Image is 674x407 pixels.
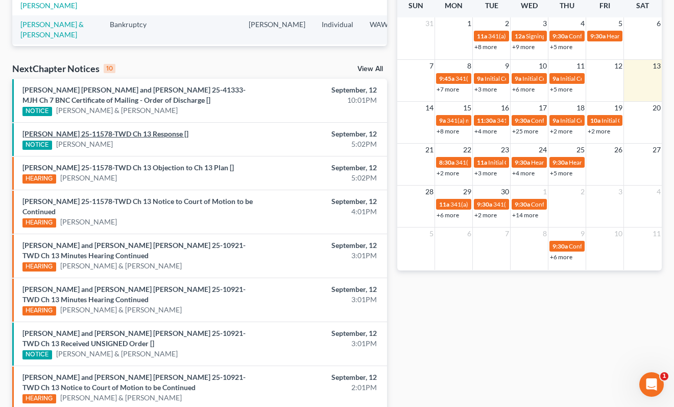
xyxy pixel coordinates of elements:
span: 18 [575,102,586,114]
span: Initial Consultation Appointment [560,75,648,82]
span: 11:30a [477,117,496,124]
a: +6 more [550,253,572,261]
span: 9:30a [515,200,530,208]
a: [PERSON_NAME] and [PERSON_NAME] [PERSON_NAME] 25-10921-TWD Ch 13 Notice to Court of Motion to be ... [22,373,246,392]
span: 21 [424,144,435,156]
span: 14 [424,102,435,114]
span: 341(a) meeting for [PERSON_NAME] & [PERSON_NAME] [455,75,608,82]
span: Confirmation hearing for [PERSON_NAME] [531,117,647,124]
div: HEARING [22,306,56,315]
a: [PERSON_NAME] & [PERSON_NAME] [56,105,178,116]
span: 13 [652,60,662,72]
span: 2 [504,17,510,30]
span: 9a [439,117,446,124]
span: 1 [542,186,548,198]
div: NOTICE [22,141,52,150]
a: [PERSON_NAME] [60,217,117,227]
a: [PERSON_NAME] 25-11578-TWD Ch 13 Objection to Ch 13 Plan [] [22,163,234,172]
span: 12a [515,32,525,40]
a: [PERSON_NAME] and [PERSON_NAME] [PERSON_NAME] 25-10921-TWD Ch 13 Received UNSIGNED Order [] [22,329,246,348]
span: 341(a) meeting for [PERSON_NAME] & [PERSON_NAME] [447,117,599,124]
span: 16 [500,102,510,114]
span: 7 [504,228,510,240]
span: 19 [613,102,623,114]
span: 9:30a [590,32,606,40]
span: 9:30a [515,117,530,124]
span: 22 [462,144,472,156]
div: 3:01PM [266,295,377,305]
div: HEARING [22,218,56,228]
span: 28 [424,186,435,198]
td: WAWB [362,44,412,63]
span: 11a [439,200,449,208]
td: WAWB [362,15,412,44]
div: September, 12 [266,328,377,338]
a: +5 more [550,169,572,177]
div: NextChapter Notices [12,62,115,75]
span: 10a [590,117,600,124]
a: [PERSON_NAME] & [PERSON_NAME] [56,349,178,359]
span: 5 [617,17,623,30]
td: Bankruptcy [102,44,165,63]
a: [PERSON_NAME] 25-11578-TWD Ch 13 Response [] [22,129,188,138]
span: 9:30a [552,32,568,40]
a: +2 more [588,127,610,135]
span: Initial Consultation Appointment [485,75,572,82]
span: Hearing for [PERSON_NAME] & [PERSON_NAME] [531,159,665,166]
span: 5 [428,228,435,240]
span: Sun [408,1,423,10]
span: 7 [428,60,435,72]
div: 3:01PM [266,251,377,261]
div: NOTICE [22,107,52,116]
div: September, 12 [266,85,377,95]
a: [PERSON_NAME] 25-11578-TWD Ch 13 Notice to Court of Motion to be Continued [22,197,253,216]
a: +3 more [474,85,497,93]
a: [PERSON_NAME] & [PERSON_NAME] [60,261,182,271]
div: 3:01PM [266,338,377,349]
span: 6 [466,228,472,240]
a: +8 more [474,43,497,51]
a: +25 more [512,127,538,135]
div: September, 12 [266,196,377,207]
a: [PERSON_NAME] and [PERSON_NAME] [PERSON_NAME] 25-10921-TWD Ch 13 Minutes Hearing Continued [22,241,246,260]
span: 8:30a [439,159,454,166]
span: 341(a) meeting for [PERSON_NAME] [488,32,587,40]
span: 341(a) meeting for [PERSON_NAME] & [PERSON_NAME] [455,159,608,166]
a: View All [357,65,383,73]
span: 9:30a [552,242,568,250]
a: [PERSON_NAME] & [PERSON_NAME] [60,305,182,315]
span: 10 [538,60,548,72]
a: +6 more [512,85,535,93]
span: 23 [500,144,510,156]
span: 11a [477,32,487,40]
td: [PERSON_NAME] [240,15,314,44]
div: 10:01PM [266,95,377,105]
td: Individual [314,44,362,63]
td: Bankruptcy [102,15,165,44]
div: 10 [104,64,115,73]
span: 9:30a [515,159,530,166]
span: Sat [636,1,649,10]
span: Signing Appointment Date for [PERSON_NAME] [526,32,654,40]
a: [PERSON_NAME] [56,139,113,149]
a: +6 more [437,211,459,219]
span: 9 [580,228,586,240]
div: HEARING [22,394,56,403]
span: Tue [485,1,498,10]
div: September, 12 [266,163,377,173]
a: +5 more [550,43,572,51]
span: 9:30a [552,159,568,166]
div: HEARING [22,262,56,272]
span: Mon [445,1,463,10]
span: 1 [466,17,472,30]
a: [PERSON_NAME] & [PERSON_NAME] [20,20,84,39]
span: 20 [652,102,662,114]
span: 30 [500,186,510,198]
span: 31 [424,17,435,30]
span: 8 [542,228,548,240]
span: 1 [660,372,668,380]
a: [PERSON_NAME] [60,173,117,183]
a: [PERSON_NAME] [PERSON_NAME] and [PERSON_NAME] 25-41333-MJH Ch 7 BNC Certificate of Mailing - Orde... [22,85,246,104]
span: 3 [617,186,623,198]
span: 25 [575,144,586,156]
